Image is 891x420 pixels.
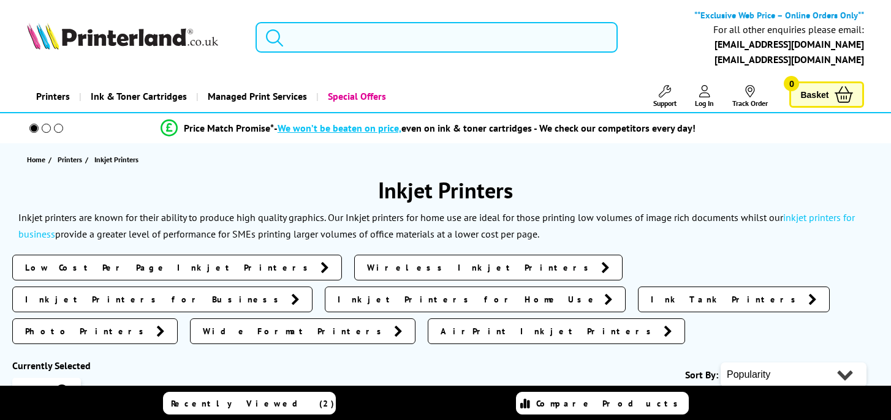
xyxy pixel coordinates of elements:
span: 0 [784,76,799,91]
a: Low Cost Per Page Inkjet Printers [12,255,342,280]
a: Inkjet Printers for Business [12,287,313,312]
a: [EMAIL_ADDRESS][DOMAIN_NAME] [715,53,864,66]
span: Inkjet [25,384,49,397]
span: Compare Products [536,398,684,409]
b: **Exclusive Web Price – Online Orders Only** [694,9,864,21]
a: Photo Printers [12,318,178,344]
span: Photo Printers [25,325,150,337]
li: modal_Promise [6,118,850,139]
span: Basket [800,86,828,103]
div: Currently Selected [12,359,194,372]
span: Inkjet Printers for Business [25,293,285,306]
a: Recently Viewed (2) [163,392,336,414]
a: Ink Tank Printers [638,287,830,312]
span: Ink Tank Printers [651,293,802,306]
span: Recently Viewed (2) [171,398,335,409]
a: Compare Products [516,392,689,414]
a: Printers [58,153,85,166]
a: Track Order [732,85,768,108]
span: Low Cost Per Page Inkjet Printers [25,261,314,274]
a: Wireless Inkjet Printers [354,255,623,280]
a: Support [653,85,677,108]
span: Inkjet Printers [94,155,138,164]
img: Printerland Logo [27,23,218,50]
div: - even on ink & toner cartridges - We check our competitors every day! [274,122,696,134]
a: Managed Print Services [196,81,316,112]
div: For all other enquiries please email: [713,24,864,36]
span: Printers [58,153,82,166]
span: Sort By: [685,369,718,381]
span: Inkjet Printers for Home Use [338,293,598,306]
a: Log In [695,85,714,108]
a: Wide Format Printers [190,318,415,344]
a: Inkjet Printers for Home Use [325,287,626,312]
a: AirPrint Inkjet Printers [428,318,685,344]
span: Log In [695,99,714,108]
span: Price Match Promise* [184,122,274,134]
span: Wireless Inkjet Printers [367,261,595,274]
h1: Inkjet Printers [12,176,879,204]
a: Special Offers [316,81,395,112]
a: Printers [27,81,79,112]
a: Ink & Toner Cartridges [79,81,196,112]
span: Support [653,99,677,108]
a: [EMAIL_ADDRESS][DOMAIN_NAME] [715,38,864,50]
span: We won’t be beaten on price, [278,122,401,134]
a: Basket 0 [789,81,864,108]
p: Inkjet printers are known for their ability to produce high quality graphics. Our Inkjet printers... [18,211,855,240]
span: Ink & Toner Cartridges [91,81,187,112]
a: Home [27,153,48,166]
a: Printerland Logo [27,23,240,52]
span: Wide Format Printers [203,325,388,337]
span: AirPrint Inkjet Printers [441,325,658,337]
